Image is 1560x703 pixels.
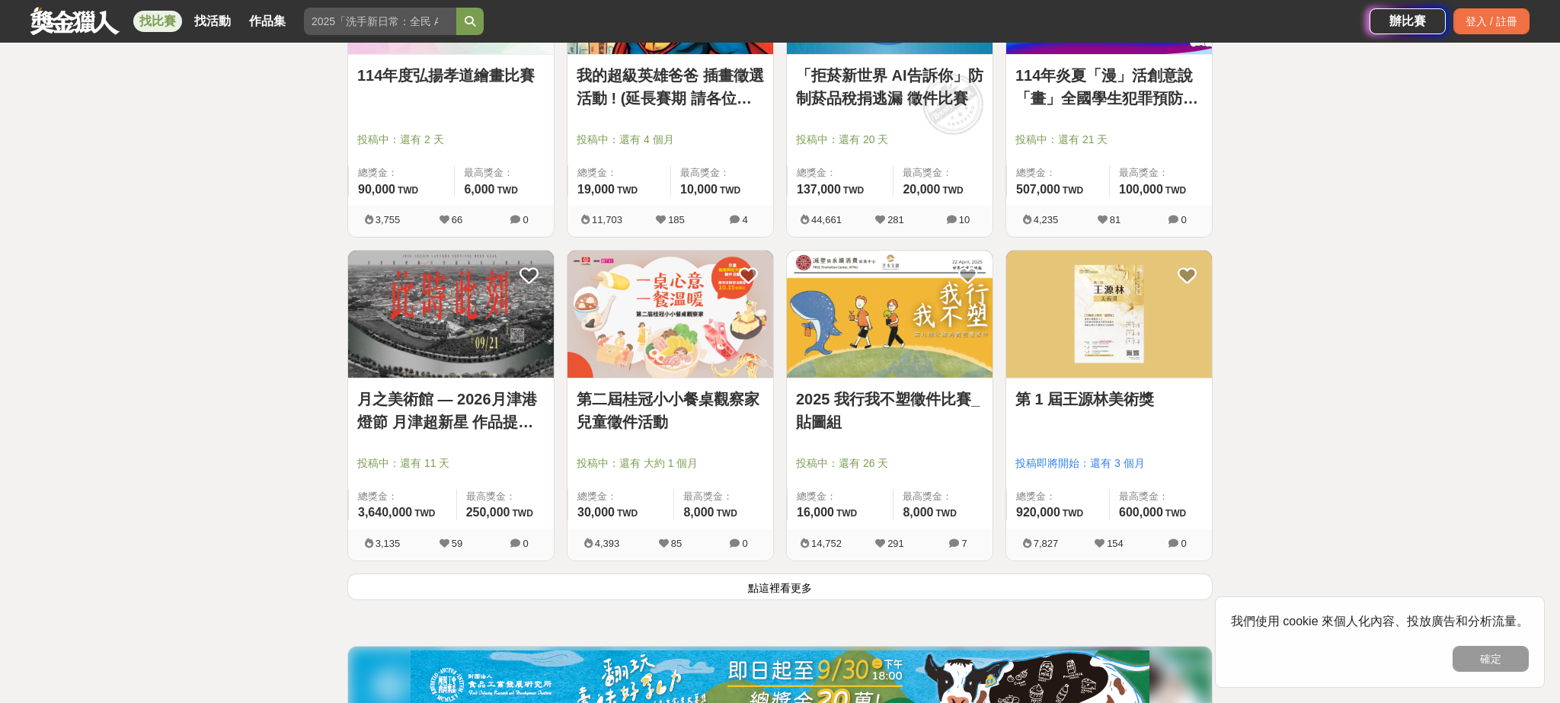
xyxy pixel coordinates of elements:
[836,508,857,519] span: TWD
[464,165,545,181] span: 最高獎金：
[243,11,292,32] a: 作品集
[1063,185,1083,196] span: TWD
[903,183,940,196] span: 20,000
[959,214,970,225] span: 10
[376,214,401,225] span: 3,755
[358,183,395,196] span: 90,000
[1063,508,1083,519] span: TWD
[1165,508,1186,519] span: TWD
[398,185,418,196] span: TWD
[1034,214,1059,225] span: 4,235
[358,165,445,181] span: 總獎金：
[1015,132,1203,148] span: 投稿中：還有 21 天
[358,489,447,504] span: 總獎金：
[787,251,993,379] a: Cover Image
[358,506,412,519] span: 3,640,000
[304,8,456,35] input: 2025「洗手新日常：全民 ALL IN」洗手歌全台徵選
[1006,251,1212,379] a: Cover Image
[742,538,747,549] span: 0
[497,185,518,196] span: TWD
[466,489,545,504] span: 最高獎金：
[1034,538,1059,549] span: 7,827
[811,214,842,225] span: 44,661
[903,165,983,181] span: 最高獎金：
[1016,506,1060,519] span: 920,000
[903,489,983,504] span: 最高獎金：
[523,214,528,225] span: 0
[668,214,685,225] span: 185
[797,183,841,196] span: 137,000
[1016,165,1100,181] span: 總獎金：
[577,64,764,110] a: 我的超級英雄爸爸 插畫徵選活動 ! (延長賽期 請各位踴躍參與)
[1015,455,1203,471] span: 投稿即將開始：還有 3 個月
[617,185,638,196] span: TWD
[1453,646,1529,672] button: 確定
[464,183,494,196] span: 6,000
[357,388,545,433] a: 月之美術館 — 2026月津港燈節 月津超新星 作品提案徵選計畫 〈OPEN CALL〉
[796,132,983,148] span: 投稿中：還有 20 天
[671,538,682,549] span: 85
[797,165,884,181] span: 總獎金：
[720,185,740,196] span: TWD
[1016,183,1060,196] span: 507,000
[680,165,764,181] span: 最高獎金：
[961,538,967,549] span: 7
[1016,489,1100,504] span: 總獎金：
[1119,489,1203,504] span: 最高獎金：
[357,64,545,87] a: 114年度弘揚孝道繪畫比賽
[717,508,737,519] span: TWD
[513,508,533,519] span: TWD
[1165,185,1186,196] span: TWD
[1107,538,1124,549] span: 154
[617,508,638,519] span: TWD
[376,538,401,549] span: 3,135
[595,538,620,549] span: 4,393
[1006,251,1212,378] img: Cover Image
[133,11,182,32] a: 找比賽
[796,455,983,471] span: 投稿中：還有 26 天
[357,132,545,148] span: 投稿中：還有 2 天
[577,132,764,148] span: 投稿中：還有 4 個月
[357,455,545,471] span: 投稿中：還有 11 天
[1119,506,1163,519] span: 600,000
[414,508,435,519] span: TWD
[936,508,957,519] span: TWD
[683,489,764,504] span: 最高獎金：
[1453,8,1530,34] div: 登入 / 註冊
[787,251,993,378] img: Cover Image
[942,185,963,196] span: TWD
[1181,538,1186,549] span: 0
[683,506,714,519] span: 8,000
[348,251,554,379] a: Cover Image
[188,11,237,32] a: 找活動
[1370,8,1446,34] a: 辦比賽
[1181,214,1186,225] span: 0
[452,538,462,549] span: 59
[1231,615,1529,628] span: 我們使用 cookie 來個人化內容、投放廣告和分析流量。
[796,64,983,110] a: 「拒菸新世界 AI告訴你」防制菸品稅捐逃漏 徵件比賽
[577,455,764,471] span: 投稿中：還有 大約 1 個月
[577,165,661,181] span: 總獎金：
[1119,183,1163,196] span: 100,000
[567,251,773,378] img: Cover Image
[1110,214,1120,225] span: 81
[577,506,615,519] span: 30,000
[887,538,904,549] span: 291
[811,538,842,549] span: 14,752
[567,251,773,379] a: Cover Image
[797,489,884,504] span: 總獎金：
[452,214,462,225] span: 66
[577,489,664,504] span: 總獎金：
[903,506,933,519] span: 8,000
[887,214,904,225] span: 281
[592,214,622,225] span: 11,703
[742,214,747,225] span: 4
[577,183,615,196] span: 19,000
[1015,388,1203,411] a: 第 1 屆王源林美術獎
[347,574,1213,600] button: 點這裡看更多
[523,538,528,549] span: 0
[1119,165,1203,181] span: 最高獎金：
[577,388,764,433] a: 第二屆桂冠小小餐桌觀察家兒童徵件活動
[797,506,834,519] span: 16,000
